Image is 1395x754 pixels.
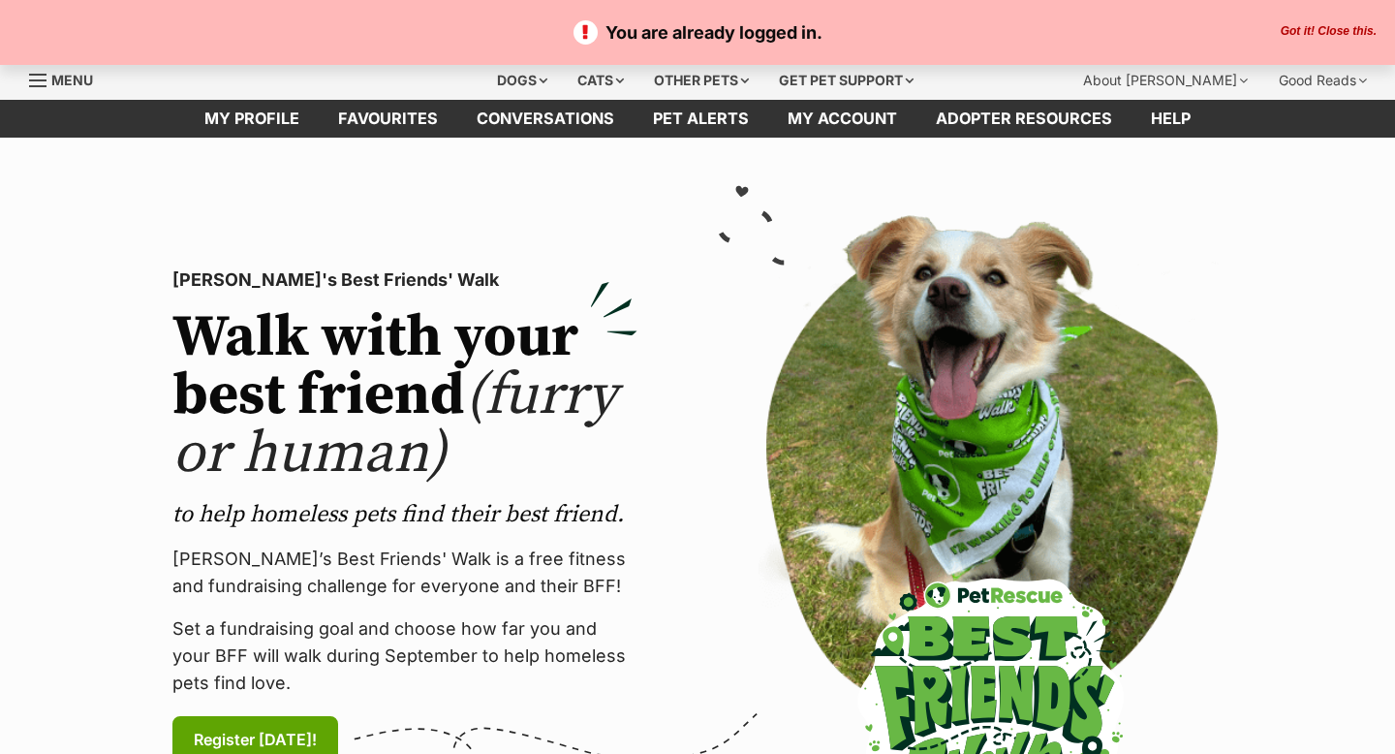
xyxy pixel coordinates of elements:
a: My profile [185,100,319,138]
a: Adopter resources [916,100,1131,138]
p: Set a fundraising goal and choose how far you and your BFF will walk during September to help hom... [172,615,637,697]
h2: Walk with your best friend [172,309,637,484]
span: Register [DATE]! [194,728,317,751]
div: Cats [564,61,637,100]
a: My account [768,100,916,138]
p: to help homeless pets find their best friend. [172,499,637,530]
a: conversations [457,100,634,138]
a: Favourites [319,100,457,138]
a: Help [1131,100,1210,138]
div: Other pets [640,61,762,100]
div: About [PERSON_NAME] [1069,61,1261,100]
p: [PERSON_NAME]’s Best Friends' Walk is a free fitness and fundraising challenge for everyone and t... [172,546,637,600]
div: Dogs [483,61,561,100]
div: Good Reads [1265,61,1380,100]
span: (furry or human) [172,360,617,490]
a: Menu [29,61,107,96]
div: Get pet support [765,61,927,100]
a: Pet alerts [634,100,768,138]
p: [PERSON_NAME]'s Best Friends' Walk [172,267,637,294]
span: Menu [51,72,93,88]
